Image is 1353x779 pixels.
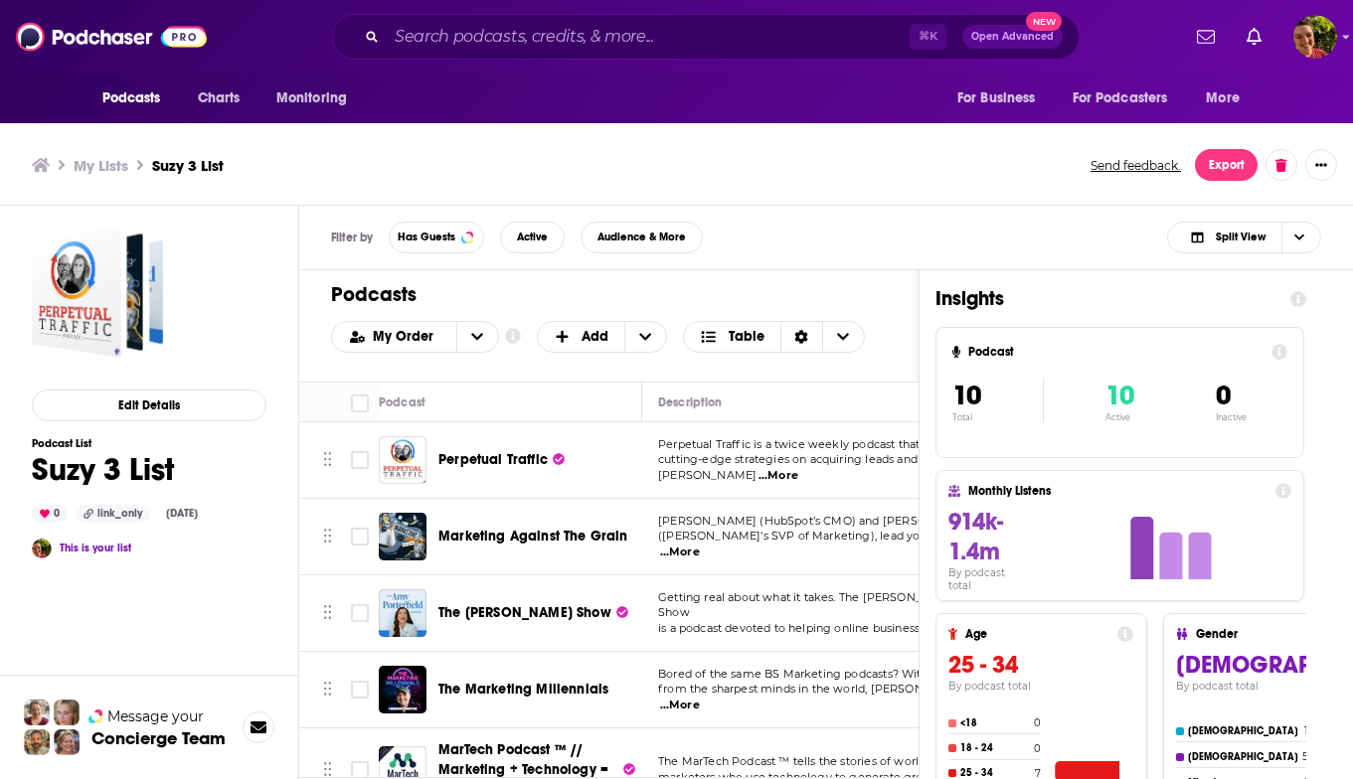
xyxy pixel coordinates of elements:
button: Has Guests [389,222,484,253]
span: ...More [660,545,700,560]
a: The [PERSON_NAME] Show [438,603,628,623]
button: open menu [943,79,1061,117]
h3: Podcast List [32,437,206,450]
a: Show additional information [505,327,521,346]
h4: Monthly Listens [968,484,1267,498]
button: Move [321,598,334,628]
img: The Marketing Millennials [379,666,426,713]
a: Show notifications dropdown [1189,20,1223,54]
a: This is your list [60,542,131,554]
button: Move [321,445,334,475]
span: The [PERSON_NAME] Show [438,604,611,621]
span: Logged in as Marz [1293,15,1337,59]
span: Toggle select row [351,451,369,469]
span: cutting-edge strategies on acquiring leads and [PERSON_NAME] [658,452,918,482]
span: Bored of the same BS Marketing podcasts? With insights [658,667,974,681]
input: Search podcasts, credits, & more... [387,21,910,53]
a: The Marketing Millennials [438,680,608,700]
span: Message your [107,706,204,726]
span: Add [582,330,608,344]
button: open menu [332,330,456,344]
h4: <18 [960,717,1030,729]
a: Marketing Against The Grain [438,527,628,546]
h3: Suzy 3 List [152,156,224,175]
span: Perpetual Traffic [438,451,548,468]
span: from the sharpest minds in the world, [PERSON_NAME] [658,682,969,696]
span: ⌘ K [910,24,946,50]
span: Has Guests [398,232,455,242]
span: Marketing Against The Grain [438,528,628,545]
img: Marketing Against The Grain [379,513,426,560]
img: Jules Profile [54,700,80,725]
h3: 25 - 34 [948,650,1133,680]
h4: 25 - 34 [960,767,1031,779]
div: Podcast [379,390,425,414]
span: New [1026,12,1062,31]
button: Move [321,522,334,551]
img: The Amy Porterfield Show [379,589,426,637]
button: Choose View [683,321,865,353]
a: Show notifications dropdown [1239,20,1269,54]
button: open menu [262,79,373,117]
h4: Age [965,627,1109,641]
a: Suzy 3 List [32,227,163,358]
h1: Insights [935,286,1274,311]
span: ...More [660,698,700,713]
span: [PERSON_NAME] (HubSpot’s CMO) and [PERSON_NAME] [658,514,981,528]
span: Open Advanced [971,32,1054,42]
span: The MarTech Podcast ™ tells the stories of world-class [658,754,955,768]
span: For Business [957,84,1036,112]
div: link_only [76,505,150,523]
div: Sort Direction [780,322,822,352]
span: Toggle select row [351,604,369,622]
span: Podcasts [102,84,161,112]
button: Show profile menu [1293,15,1337,59]
h4: 0 [1034,716,1041,729]
span: Audience & More [597,232,686,242]
div: 0 [32,505,68,523]
span: Split View [1216,232,1266,242]
button: Send feedback. [1085,157,1187,174]
span: Getting real about what it takes. The [PERSON_NAME] Show [658,590,961,620]
button: Active [500,222,565,253]
span: is a podcast devoted to helping online business o [658,621,930,635]
h4: By podcast total [948,566,1030,592]
img: Perpetual Traffic [379,436,426,484]
span: Perpetual Traffic is a twice weekly podcast that shares [658,437,957,451]
a: My Lists [74,156,128,175]
span: 10 [1105,379,1134,412]
h4: Podcast [968,345,1264,359]
span: Toggle select row [351,681,369,699]
img: Podchaser - Follow, Share and Rate Podcasts [16,18,207,56]
div: [DATE] [158,506,206,522]
span: ([PERSON_NAME]'s SVP of Marketing), lead you down the r [658,529,990,543]
span: For Podcasters [1073,84,1168,112]
span: Table [729,330,764,344]
span: More [1206,84,1240,112]
span: My Order [373,330,440,344]
img: Marz [32,539,52,558]
span: Monitoring [276,84,347,112]
h4: 5 [1302,750,1308,763]
h4: 18 - 24 [960,742,1030,754]
button: open menu [456,322,498,352]
p: Total [952,412,1043,422]
h4: 0 [1034,742,1041,755]
span: 914k-1.4m [948,507,1003,566]
span: 10 [952,379,981,412]
span: Toggle select row [351,761,369,779]
img: Jon Profile [24,729,50,755]
button: open menu [1192,79,1265,117]
button: + Add [537,321,668,353]
div: Search podcasts, credits, & more... [332,14,1080,60]
h3: Concierge Team [91,728,226,748]
span: Charts [198,84,241,112]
